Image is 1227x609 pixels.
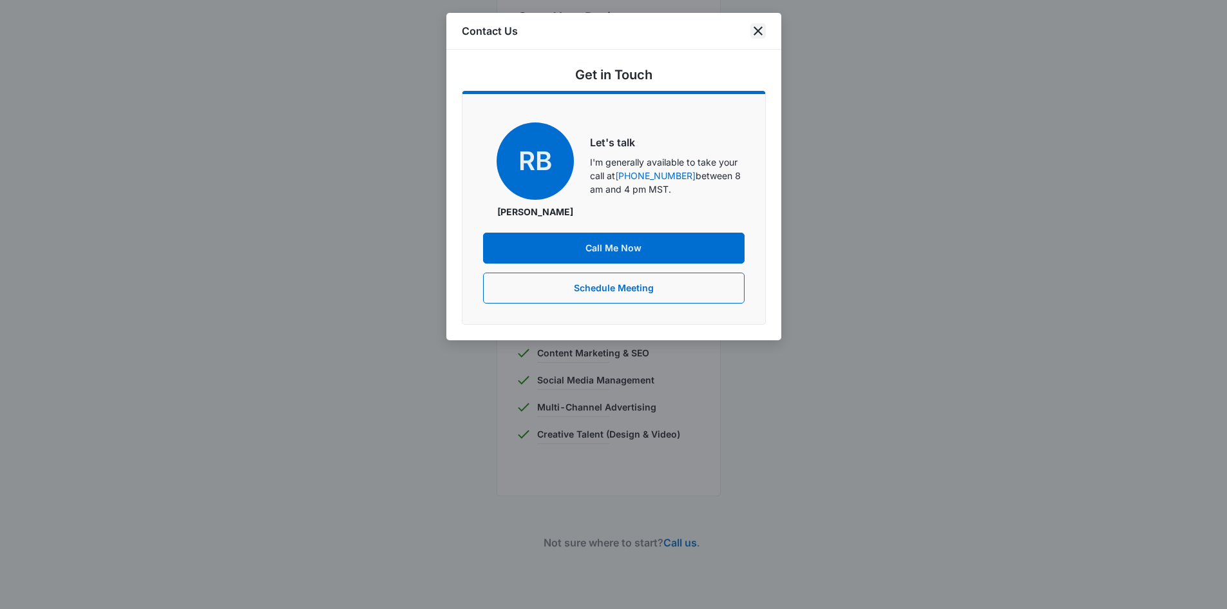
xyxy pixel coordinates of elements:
[462,23,518,39] h1: Contact Us
[615,170,696,181] a: [PHONE_NUMBER]
[750,23,766,39] button: close
[590,155,744,196] p: I'm generally available to take your call at between 8 am and 4 pm MST.
[497,122,574,200] span: RB
[483,273,745,304] button: Schedule Meeting
[590,135,744,150] h6: Let's talk
[497,205,573,218] p: [PERSON_NAME]
[483,233,745,264] button: Call Me Now
[575,65,652,84] h5: Get in Touch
